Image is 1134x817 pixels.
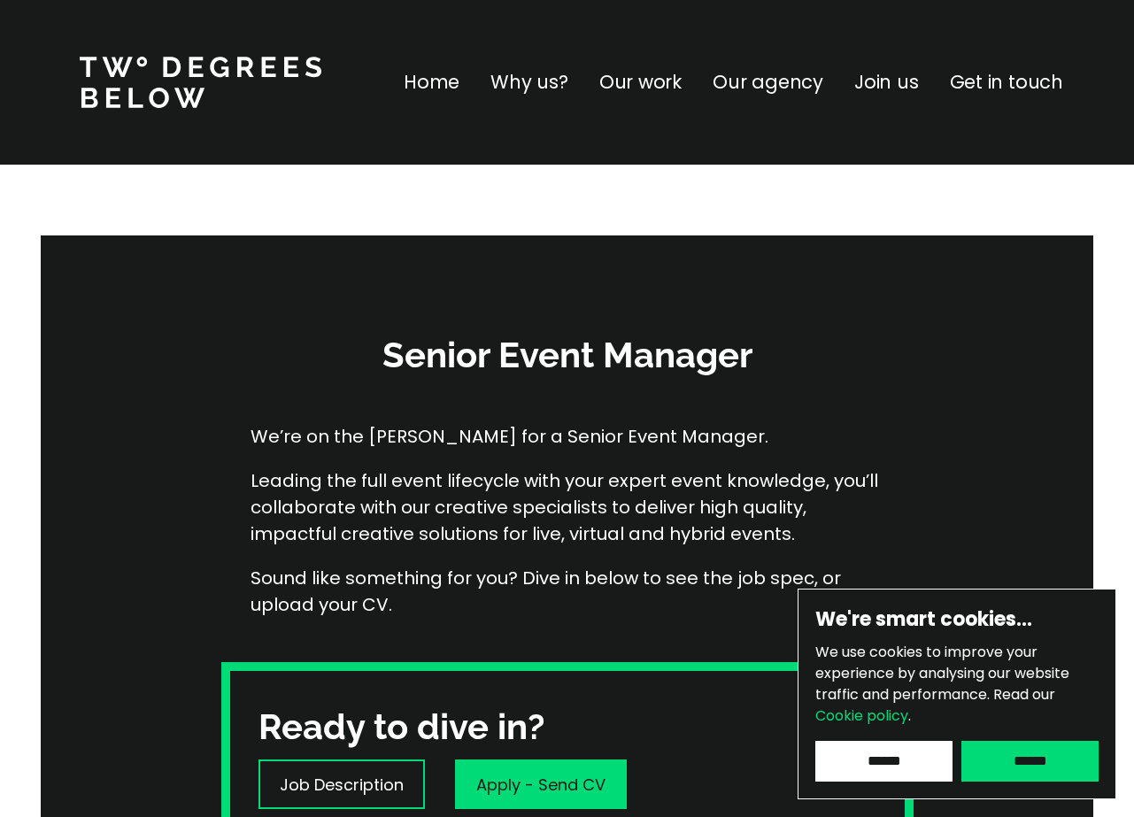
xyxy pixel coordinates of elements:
[251,565,883,618] p: Sound like something for you? Dive in below to see the job spec, or upload your CV.
[476,773,606,797] p: Apply - Send CV
[302,331,833,379] h3: Senior Event Manager
[251,423,883,450] p: We’re on the [PERSON_NAME] for a Senior Event Manager.
[258,703,544,751] h3: Ready to dive in?
[815,642,1099,727] p: We use cookies to improve your experience by analysing our website traffic and performance.
[815,606,1099,633] h6: We're smart cookies…
[490,68,568,96] a: Why us?
[599,68,682,96] a: Our work
[258,759,425,809] a: Job Description
[455,759,627,809] a: Apply - Send CV
[815,705,908,726] a: Cookie policy
[815,684,1055,726] span: Read our .
[280,773,404,797] p: Job Description
[854,68,919,96] a: Join us
[251,467,883,547] p: Leading the full event lifecycle with your expert event knowledge, you’ll collaborate with our cr...
[950,68,1063,96] a: Get in touch
[713,68,823,96] a: Our agency
[404,68,459,96] a: Home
